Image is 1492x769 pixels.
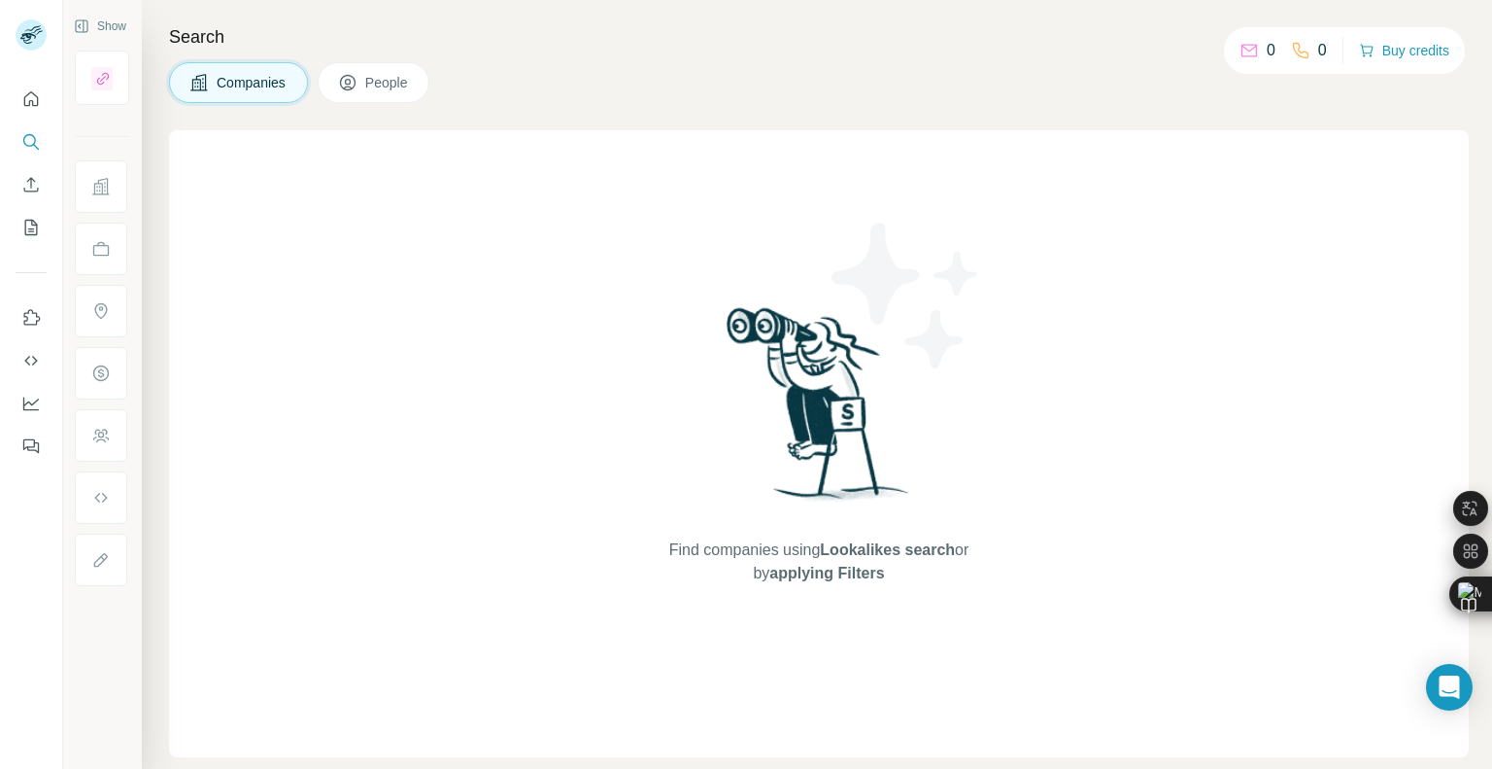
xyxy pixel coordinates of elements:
[819,208,994,383] img: Surfe Illustration - Stars
[16,386,47,421] button: Dashboard
[820,542,955,558] span: Lookalikes search
[16,210,47,245] button: My lists
[16,343,47,378] button: Use Surfe API
[769,565,884,581] span: applying Filters
[16,82,47,117] button: Quick start
[16,167,47,202] button: Enrich CSV
[718,302,920,519] img: Surfe Illustration - Woman searching with binoculars
[1359,37,1449,64] button: Buy credits
[16,429,47,464] button: Feedback
[1267,39,1275,62] p: 0
[217,73,288,92] span: Companies
[169,23,1469,51] h4: Search
[365,73,410,92] span: People
[1318,39,1327,62] p: 0
[16,300,47,335] button: Use Surfe on LinkedIn
[1426,664,1473,711] div: Open Intercom Messenger
[16,124,47,159] button: Search
[60,12,140,41] button: Show
[663,539,974,585] span: Find companies using or by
